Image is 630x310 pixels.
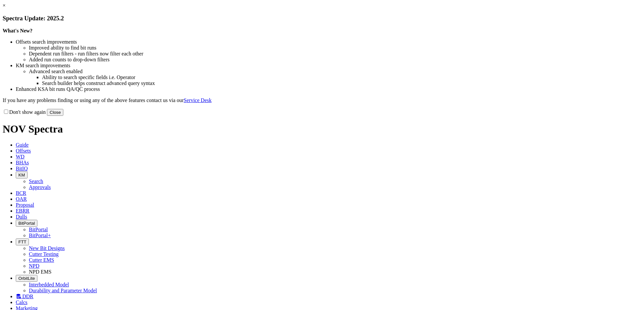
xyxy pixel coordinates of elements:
a: Durability and Parameter Model [29,288,97,293]
button: Close [47,109,63,116]
span: BCR [16,190,26,196]
input: Don't show again [4,110,8,114]
span: FTT [18,239,26,244]
li: Added run counts to drop-down filters [29,57,627,63]
span: Proposal [16,202,34,208]
li: Enhanced KSA bit runs QA/QC process [16,86,627,92]
a: Search [29,178,43,184]
span: Calcs [16,300,28,305]
li: Ability to search specific fields i.e. Operator [42,74,627,80]
a: Service Desk [184,97,212,103]
a: BitPortal+ [29,233,51,238]
span: KM [18,173,25,177]
a: NPD [29,263,39,269]
h1: NOV Spectra [3,123,627,135]
a: NPD EMS [29,269,52,275]
span: Offsets [16,148,31,154]
li: Improved ability to find bit runs [29,45,627,51]
span: DDR [22,294,33,299]
span: BHAs [16,160,29,165]
a: × [3,3,6,8]
p: If you have any problems finding or using any of the above features contact us via our [3,97,627,103]
span: BitIQ [16,166,28,171]
a: Interbedded Model [29,282,69,287]
a: New Bit Designs [29,245,65,251]
span: Dulls [16,214,27,219]
label: Don't show again [3,109,46,115]
span: Guide [16,142,29,148]
span: BitPortal [18,221,35,226]
span: OAR [16,196,27,202]
li: Advanced search enabled [29,69,627,74]
a: Approvals [29,184,51,190]
span: OrbitLite [18,276,35,281]
li: Offsets search improvements [16,39,627,45]
li: Search builder helps construct advanced query syntax [42,80,627,86]
a: Cutter EMS [29,257,54,263]
span: EBRR [16,208,30,214]
a: Cutter Testing [29,251,59,257]
span: WD [16,154,25,159]
a: BitPortal [29,227,48,232]
h3: Spectra Update: 2025.2 [3,15,627,22]
li: KM search improvements [16,63,627,69]
strong: What's New? [3,28,32,33]
li: Dependent run filters - run filters now filter each other [29,51,627,57]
